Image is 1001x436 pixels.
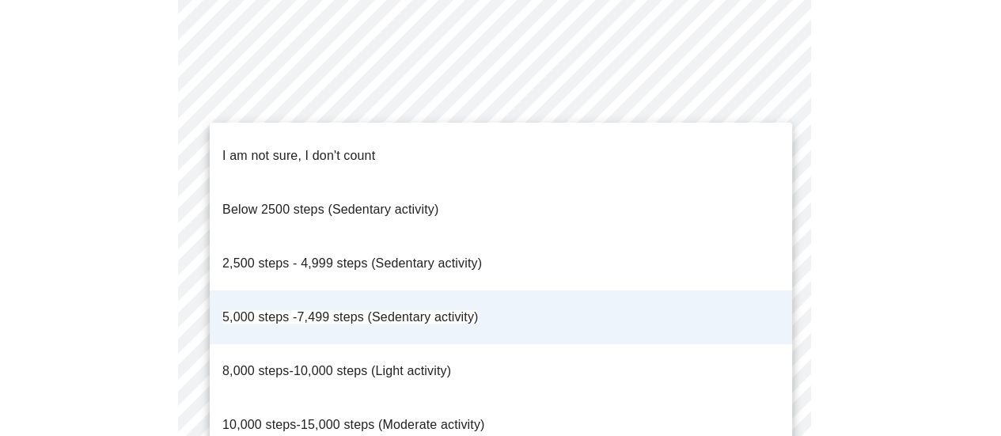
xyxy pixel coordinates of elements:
span: 5,000 steps -7,499 steps (Sedentary activity) [222,310,478,324]
span: 10,000 steps-15,000 steps (Moderate activity) [222,418,484,431]
span: I am not sure, I don't count [222,149,375,162]
span: Below 2500 steps (Sedentary activity) [222,203,438,216]
span: 2,500 steps - 4,999 steps (Sedentary activity) [222,256,482,270]
span: 8,000 steps-10,000 steps (Light activity) [222,364,451,377]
